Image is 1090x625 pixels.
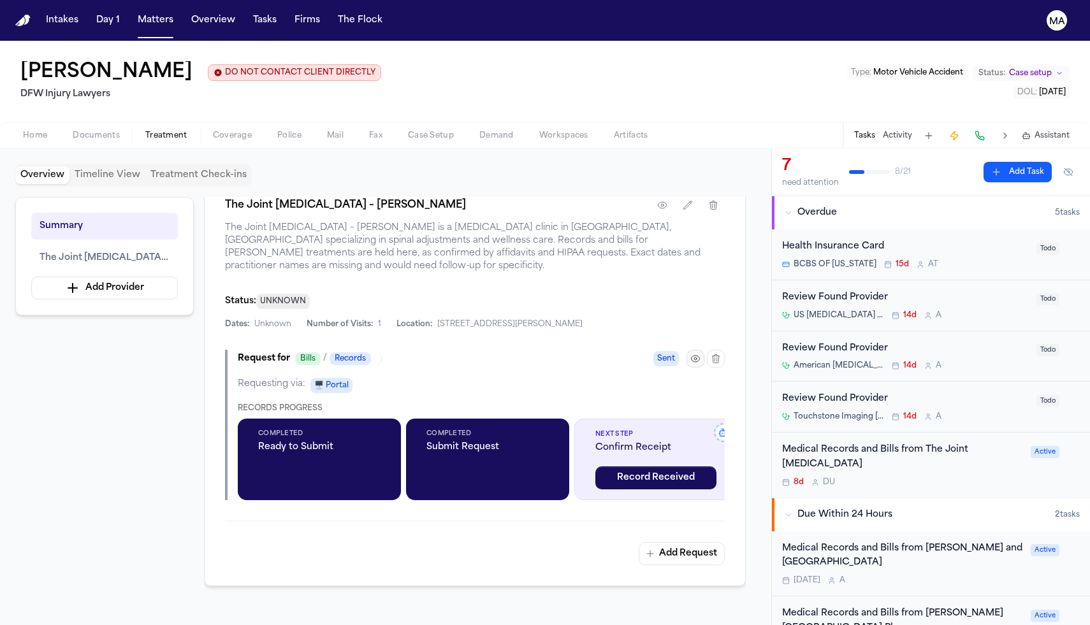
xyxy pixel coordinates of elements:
span: Active [1031,610,1059,622]
span: 15d [896,259,909,269]
button: Overview [186,9,240,32]
span: Request for [238,352,290,365]
div: Review Found Provider [782,341,1029,356]
span: Active [1031,544,1059,556]
span: Location: [396,319,432,329]
button: Add Task [984,162,1052,182]
span: A [936,412,941,422]
button: The Joint [MEDICAL_DATA] – [PERSON_NAME] [31,245,178,271]
div: Open task: Review Found Provider [772,331,1090,382]
h1: [PERSON_NAME] [20,61,193,84]
button: Summary [31,213,178,240]
span: Records Progress [238,405,323,412]
span: 1 [378,319,381,329]
span: 14d [903,310,917,320]
span: A [936,310,941,320]
div: Review Found Provider [782,291,1029,305]
span: Todo [1036,243,1059,255]
span: American [MEDICAL_DATA] Associates [794,361,884,371]
span: Bills [295,352,321,365]
span: Unknown [254,319,291,329]
button: Edit Type: Motor Vehicle Accident [847,66,967,79]
div: Health Insurance Card [782,240,1029,254]
button: Make a Call [971,127,989,145]
a: The Flock [333,9,388,32]
span: DOL : [1017,89,1037,96]
button: Hide completed tasks (⌘⇧H) [1057,162,1080,182]
span: Assistant [1035,131,1070,141]
span: [STREET_ADDRESS][PERSON_NAME] [437,319,583,329]
span: 8 / 21 [895,167,911,177]
img: Finch Logo [15,15,31,27]
button: Overdue5tasks [772,196,1090,229]
span: D U [823,477,835,487]
span: Artifacts [614,131,648,141]
span: The Joint [MEDICAL_DATA] – [PERSON_NAME] is a [MEDICAL_DATA] clinic in [GEOGRAPHIC_DATA], [GEOGRA... [225,222,725,273]
span: 🖥️ Portal [310,378,352,393]
div: 7 [782,156,839,176]
span: Due Within 24 Hours [797,508,892,521]
span: 14d [903,361,917,371]
span: / [323,352,327,365]
span: Case setup [1009,68,1052,78]
button: Tasks [248,9,282,32]
span: Coverage [213,131,252,141]
span: Completed [258,429,381,438]
div: Medical Records and Bills from The Joint [MEDICAL_DATA] [782,443,1023,472]
span: 5 task s [1055,208,1080,218]
button: Edit matter name [20,61,193,84]
span: Touchstone Imaging [PERSON_NAME] [794,412,884,422]
button: Intakes [41,9,84,32]
button: Assistant [1022,131,1070,141]
a: Home [15,15,31,27]
span: DO NOT CONTACT CLIENT DIRECTLY [225,68,375,78]
div: Open task: Health Insurance Card [772,229,1090,280]
button: Firms [289,9,325,32]
span: Treatment [145,131,187,141]
button: Overview [15,166,69,184]
span: Documents [73,131,120,141]
button: Activity [883,131,912,141]
span: 14d [903,412,917,422]
span: Records [330,352,371,365]
span: 8d [794,477,804,487]
span: Sent [653,351,679,366]
span: A [839,575,845,585]
span: [DATE] [794,575,820,585]
span: Status: [225,296,256,306]
span: [DATE] [1039,89,1066,96]
span: 2 task s [1055,510,1080,520]
button: Matters [133,9,178,32]
span: Mail [327,131,344,141]
span: Next Step [595,429,716,439]
span: Active [1031,446,1059,458]
span: UNKNOWN [256,294,310,309]
div: Open task: Medical Records and Bills from The Joint Chiropractic [772,433,1090,498]
span: Workspaces [539,131,588,141]
h2: DFW Injury Lawyers [20,87,381,102]
button: Record Received [595,466,716,489]
div: Open task: Medical Records and Bills from Baylor Scott and White Pain Management Center [772,531,1090,597]
button: Edit client contact restriction [208,64,381,81]
button: Day 1 [91,9,125,32]
button: Add Task [920,127,938,145]
span: Number of Visits: [307,319,373,329]
button: Treatment Check-ins [145,166,252,184]
button: Due Within 24 Hours2tasks [772,498,1090,531]
button: Timeline View [69,166,145,184]
span: Todo [1036,293,1059,305]
span: Dates: [225,319,249,329]
div: Review Found Provider [782,392,1029,406]
span: Fax [369,131,382,141]
button: Add Provider [31,277,178,299]
span: US [MEDICAL_DATA] Connexia LLC [794,310,884,320]
h1: The Joint [MEDICAL_DATA] – [PERSON_NAME] [225,198,466,213]
span: Requesting via: [238,378,305,393]
button: Edit DOL: 2024-08-24 [1014,86,1070,99]
span: Submit Request [426,441,549,454]
span: Motor Vehicle Accident [873,69,963,76]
